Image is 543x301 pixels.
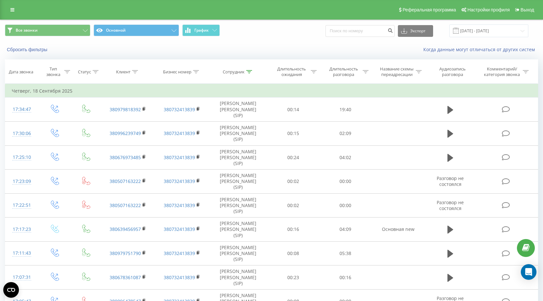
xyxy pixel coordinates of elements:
div: Сотрудник [223,69,245,75]
a: 380507163222 [110,202,141,208]
div: Название схемы переадресации [379,66,414,77]
div: 17:11:43 [12,247,32,260]
a: 380732413839 [164,274,195,280]
a: 380732413839 [164,226,195,232]
a: 380732413839 [164,106,195,113]
td: [PERSON_NAME] [PERSON_NAME] (SIP) [209,241,267,265]
span: Разговор не состоялся [437,175,464,187]
div: Open Intercom Messenger [521,264,536,280]
a: 380639456957 [110,226,141,232]
td: 00:08 [267,241,319,265]
div: 17:23:09 [12,175,32,188]
a: 380507163222 [110,178,141,184]
button: Основной [94,24,179,36]
div: Длительность ожидания [274,66,309,77]
td: 04:02 [319,145,371,170]
div: Длительность разговора [326,66,361,77]
td: [PERSON_NAME] [PERSON_NAME] (SIP) [209,98,267,122]
a: 380732413839 [164,250,195,256]
td: 04:09 [319,218,371,242]
td: 00:14 [267,98,319,122]
div: Дата звонка [9,69,33,75]
td: Основная new [371,218,425,242]
div: Статус [78,69,91,75]
td: 19:40 [319,98,371,122]
td: 00:02 [267,193,319,218]
div: Клиент [116,69,130,75]
a: 380979818392 [110,106,141,113]
td: Четверг, 18 Сентября 2025 [5,84,538,98]
div: Аудиозапись разговора [431,66,474,77]
span: Все звонки [16,28,38,33]
td: 00:02 [267,170,319,194]
td: 00:00 [319,170,371,194]
a: 380996239749 [110,130,141,136]
div: 17:17:23 [12,223,32,236]
td: [PERSON_NAME] [PERSON_NAME] (SIP) [209,121,267,145]
div: 17:07:31 [12,271,32,284]
div: 17:22:51 [12,199,32,212]
div: 17:34:47 [12,103,32,116]
td: 00:24 [267,145,319,170]
div: Бизнес номер [163,69,191,75]
a: 380732413839 [164,202,195,208]
td: 00:16 [319,265,371,290]
div: Тип звонка [44,66,62,77]
td: 05:38 [319,241,371,265]
a: Когда данные могут отличаться от других систем [423,46,538,53]
div: Комментарий/категория звонка [483,66,521,77]
a: 380732413839 [164,178,195,184]
div: 17:25:10 [12,151,32,164]
td: 00:00 [319,193,371,218]
span: График [194,28,209,33]
td: [PERSON_NAME] [PERSON_NAME] (SIP) [209,145,267,170]
td: [PERSON_NAME] [PERSON_NAME] (SIP) [209,193,267,218]
button: График [182,24,220,36]
td: [PERSON_NAME] [PERSON_NAME] (SIP) [209,265,267,290]
td: 00:15 [267,121,319,145]
td: 02:09 [319,121,371,145]
button: Все звонки [5,24,90,36]
a: 380732413839 [164,130,195,136]
button: Сбросить фильтры [5,47,51,53]
td: 00:16 [267,218,319,242]
span: Реферальная программа [402,7,456,12]
button: Экспорт [398,25,433,37]
a: 380676973485 [110,154,141,160]
input: Поиск по номеру [325,25,395,37]
span: Разговор не состоялся [437,199,464,211]
td: 00:23 [267,265,319,290]
span: Настройки профиля [467,7,510,12]
div: 17:30:06 [12,127,32,140]
a: 380979751790 [110,250,141,256]
a: 380678361087 [110,274,141,280]
td: [PERSON_NAME] [PERSON_NAME] (SIP) [209,218,267,242]
a: 380732413839 [164,154,195,160]
span: Выход [520,7,534,12]
td: [PERSON_NAME] [PERSON_NAME] (SIP) [209,170,267,194]
button: Open CMP widget [3,282,19,298]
